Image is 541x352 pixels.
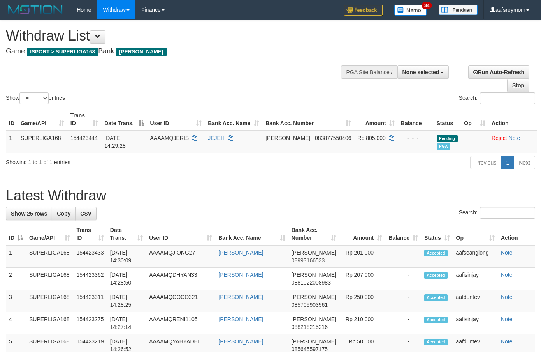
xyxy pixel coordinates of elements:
[339,290,385,312] td: Rp 250,000
[453,312,498,334] td: aafisinjay
[453,290,498,312] td: aafduntev
[292,279,331,286] span: Copy 0881022008983 to clipboard
[453,223,498,245] th: Op: activate to sort column ascending
[150,135,189,141] span: AAAAMQJERIS
[507,79,529,92] a: Stop
[292,316,336,322] span: [PERSON_NAME]
[424,272,448,279] span: Accepted
[215,223,288,245] th: Bank Acc. Name: activate to sort column ascending
[488,131,537,153] td: ·
[6,92,65,104] label: Show entries
[292,249,336,256] span: [PERSON_NAME]
[292,272,336,278] span: [PERSON_NAME]
[18,131,67,153] td: SUPERLIGA168
[401,134,430,142] div: - - -
[422,2,432,9] span: 34
[357,135,385,141] span: Rp 805.000
[424,250,448,256] span: Accepted
[218,294,263,300] a: [PERSON_NAME]
[26,223,73,245] th: Game/API: activate to sort column ascending
[26,268,73,290] td: SUPERLIGA168
[501,294,513,300] a: Note
[218,272,263,278] a: [PERSON_NAME]
[265,135,310,141] span: [PERSON_NAME]
[6,245,26,268] td: 1
[288,223,339,245] th: Bank Acc. Number: activate to sort column ascending
[292,257,325,264] span: Copy 08993166533 to clipboard
[385,268,421,290] td: -
[385,290,421,312] td: -
[292,324,328,330] span: Copy 088218215216 to clipboard
[104,135,126,149] span: [DATE] 14:29:28
[437,135,458,142] span: Pending
[424,317,448,323] span: Accepted
[468,65,529,79] a: Run Auto-Refresh
[107,245,146,268] td: [DATE] 14:30:09
[6,268,26,290] td: 2
[18,108,67,131] th: Game/API: activate to sort column ascending
[480,92,535,104] input: Search:
[73,245,107,268] td: 154423433
[67,108,101,131] th: Trans ID: activate to sort column ascending
[424,294,448,301] span: Accepted
[57,210,70,217] span: Copy
[6,223,26,245] th: ID: activate to sort column descending
[146,268,215,290] td: AAAAMQDHYAN33
[27,48,98,56] span: ISPORT > SUPERLIGA168
[26,290,73,312] td: SUPERLIGA168
[501,156,514,169] a: 1
[6,290,26,312] td: 3
[315,135,351,141] span: Copy 083877550406 to clipboard
[52,207,76,220] a: Copy
[385,223,421,245] th: Balance: activate to sort column ascending
[492,135,507,141] a: Reject
[344,5,383,16] img: Feedback.jpg
[480,207,535,219] input: Search:
[116,48,166,56] span: [PERSON_NAME]
[107,268,146,290] td: [DATE] 14:28:50
[501,316,513,322] a: Note
[11,210,47,217] span: Show 25 rows
[292,302,328,308] span: Copy 085705903561 to clipboard
[385,312,421,334] td: -
[6,131,18,153] td: 1
[6,207,52,220] a: Show 25 rows
[341,65,397,79] div: PGA Site Balance /
[292,294,336,300] span: [PERSON_NAME]
[498,223,535,245] th: Action
[218,249,263,256] a: [PERSON_NAME]
[6,312,26,334] td: 4
[146,245,215,268] td: AAAAMQJIONG27
[6,48,353,55] h4: Game: Bank:
[394,5,427,16] img: Button%20Memo.svg
[75,207,97,220] a: CSV
[73,312,107,334] td: 154423275
[459,207,535,219] label: Search:
[437,143,450,150] span: Marked by aafounsreynich
[6,188,535,203] h1: Latest Withdraw
[398,108,434,131] th: Balance
[470,156,501,169] a: Previous
[146,223,215,245] th: User ID: activate to sort column ascending
[146,290,215,312] td: AAAAMQCOCO321
[339,312,385,334] td: Rp 210,000
[26,312,73,334] td: SUPERLIGA168
[73,290,107,312] td: 154423311
[6,4,65,16] img: MOTION_logo.png
[205,108,262,131] th: Bank Acc. Name: activate to sort column ascending
[488,108,537,131] th: Action
[434,108,461,131] th: Status
[453,268,498,290] td: aafisinjay
[262,108,354,131] th: Bank Acc. Number: activate to sort column ascending
[461,108,488,131] th: Op: activate to sort column ascending
[402,69,439,75] span: None selected
[73,268,107,290] td: 154423362
[514,156,535,169] a: Next
[439,5,478,15] img: panduan.png
[501,338,513,345] a: Note
[292,338,336,345] span: [PERSON_NAME]
[421,223,453,245] th: Status: activate to sort column ascending
[339,223,385,245] th: Amount: activate to sort column ascending
[501,272,513,278] a: Note
[459,92,535,104] label: Search:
